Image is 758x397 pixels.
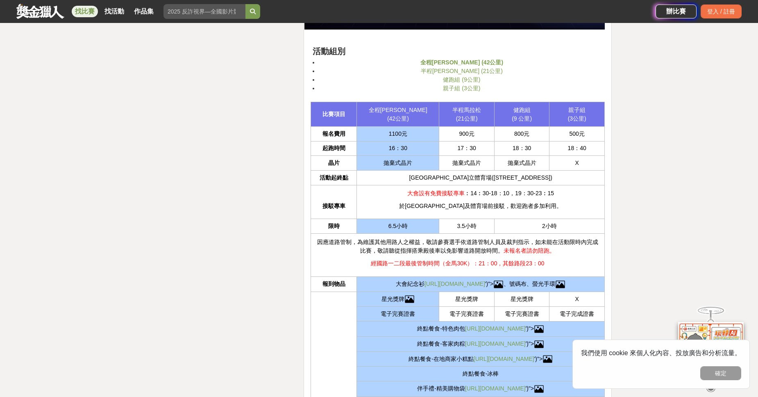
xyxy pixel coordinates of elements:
[504,281,555,287] span: 、號碼布、螢光手環
[474,356,534,362] a: [URL][DOMAIN_NAME]
[512,115,532,122] span: (9 公里)
[494,156,549,171] td: 拋棄式晶片
[328,160,340,166] strong: 晶片
[313,47,345,56] strong: 活動組別
[555,280,565,289] img: 163d6099-322e-40a5-9d95-da6c5840bf17.png
[421,68,503,74] a: 半程[PERSON_NAME] (21公里)
[320,174,348,181] strong: 活動起終點
[101,6,127,17] a: 找活動
[357,351,605,367] td: ')">
[357,126,439,141] td: 1100元
[513,107,531,113] span: 健跑組
[439,126,494,141] td: 900元
[404,295,415,303] img: 163d6099-322e-40a5-9d95-da6c5840bf17.png
[72,6,98,17] a: 找比賽
[439,141,494,156] td: 17：30
[534,340,544,349] img: 163d6099-322e-40a5-9d95-da6c5840bf17.png
[357,381,605,397] td: ')">
[700,366,741,380] button: 確定
[357,336,605,351] td: 終點餐食-客家肉粽 ')">
[357,156,439,171] td: 拋棄式晶片
[493,280,504,289] img: 163d6099-322e-40a5-9d95-da6c5840bf17.png
[131,6,157,17] a: 作品集
[443,76,480,83] a: 健跑組 (9公里)
[163,4,245,19] input: 2025 反詐視界—全國影片競賽
[409,174,552,181] span: [GEOGRAPHIC_DATA]立體育場([STREET_ADDRESS])
[417,385,465,392] span: 伴手禮-精美購物袋
[315,238,600,255] p: 因應道路管制，為維護其他用路人之權益，敬請參賽選手依道路管制人員及裁判指示，如未能在活動限時內完成比賽，敬請聽從指揮搭乘殿後車以免影響道路開放時間。
[581,349,741,356] span: 我們使用 cookie 來個人化內容、投放廣告和分析流量。
[371,260,544,267] span: 經國路一二段最後管制時間（全馬30K）：21：00，其餘路段23：00
[549,141,605,156] td: 18：40
[494,141,549,156] td: 18：30
[322,130,345,137] strong: 報名費用
[322,281,345,287] strong: 報到物品
[357,367,605,381] td: 終點餐食-冰棒
[549,156,605,171] td: X
[369,107,427,113] span: 全程[PERSON_NAME]
[449,310,484,317] span: 電子完賽證書
[439,219,494,233] td: 3.5小時
[504,247,555,254] span: 未報名者請勿陪跑。
[465,325,526,332] a: [URL][DOMAIN_NAME]
[322,111,345,117] strong: 比賽項目
[357,292,439,307] td: 星光獎牌
[328,223,340,229] strong: 限時
[357,322,605,337] td: 終點餐食-特色肉包 ')">
[452,107,481,113] span: 半程馬拉松
[534,385,544,393] img: 163d6099-322e-40a5-9d95-da6c5840bf17.png
[549,126,605,141] td: 500元
[534,325,544,333] img: 163d6099-322e-40a5-9d95-da6c5840bf17.png
[568,107,586,113] span: 親子組
[494,126,549,141] td: 800元
[387,115,409,122] span: (42公里)
[656,5,697,18] a: 辦比賽
[322,203,345,209] strong: 接駁專車
[505,310,539,317] span: 電子完賽證書
[678,322,744,376] img: d2146d9a-e6f6-4337-9592-8cefde37ba6b.png
[568,115,586,122] span: (3公里)
[465,190,554,196] span: ︰14︰30-18：10，19：30-23︰15
[494,219,604,233] td: 2小時
[357,219,439,233] td: 6.5小時
[357,141,439,156] td: 16：30
[439,156,494,171] td: 拋棄式晶片
[511,296,533,302] span: 星光獎牌
[420,59,503,66] a: 全程[PERSON_NAME] (42公里)
[542,355,553,363] img: 163d6099-322e-40a5-9d95-da6c5840bf17.png
[549,292,605,307] td: X
[409,356,474,362] span: 終點餐食-在地商家小糕點
[465,340,526,347] a: [URL][DOMAIN_NAME]
[701,5,742,18] div: 登入 / 註冊
[424,281,485,287] a: [URL][DOMAIN_NAME]
[456,115,478,122] span: (21公里)
[560,310,594,317] span: 電子完成證書
[407,190,465,196] span: 大會設有免費接駁專車
[381,310,415,317] span: 電子完賽證書
[465,385,526,392] a: [URL][DOMAIN_NAME]
[322,145,345,151] strong: 起跑時間
[443,85,480,91] a: 親子組 (3公里)
[439,292,494,307] td: 星光獎牌
[396,281,424,287] span: 大會紀念衫
[357,276,605,292] td: ')">
[399,203,562,209] span: 於[GEOGRAPHIC_DATA]及體育場前接駁，歡迎跑者多加利用。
